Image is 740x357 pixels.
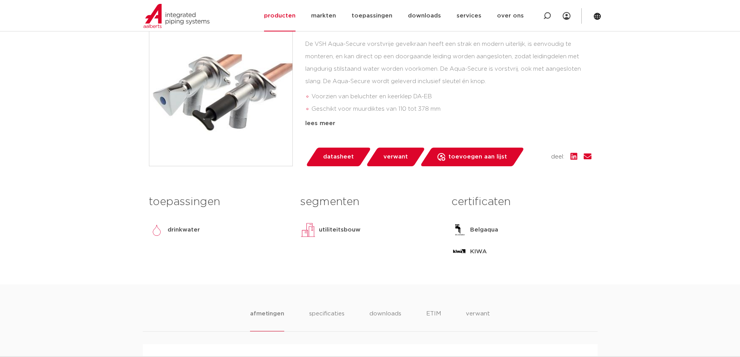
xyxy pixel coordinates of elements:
li: Geschikt voor muurdiktes van 110 tot 378 mm [311,103,591,115]
img: utiliteitsbouw [300,222,316,238]
img: KIWA [451,244,467,259]
h3: segmenten [300,194,440,210]
h3: toepassingen [149,194,289,210]
li: verwant [466,309,490,331]
p: Belgaqua [470,225,498,235]
h3: certificaten [451,194,591,210]
li: specificaties [309,309,345,331]
img: drinkwater [149,222,164,238]
li: downloads [369,309,401,331]
img: Belgaqua [451,222,467,238]
a: datasheet [305,148,371,166]
span: verwant [383,151,408,163]
a: verwant [366,148,425,166]
div: lees meer [305,119,591,128]
span: deel: [551,152,564,162]
li: Voorzien van beluchter en keerklep DA-EB [311,91,591,103]
li: afmetingen [250,309,284,331]
p: drinkwater [168,225,200,235]
p: utiliteitsbouw [319,225,360,235]
span: datasheet [323,151,354,163]
p: KIWA [470,247,487,256]
li: ETIM [426,309,441,331]
span: toevoegen aan lijst [448,151,507,163]
div: De VSH Aqua-Secure vorstvrije gevelkraan heeft een strak en modern uiterlijk, is eenvoudig te mon... [305,38,591,116]
img: Product Image for VSH Aqua-Secure vorstvrije gevelkraan MM R1/2"xG3/4" (DN15) Cr [149,23,292,166]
